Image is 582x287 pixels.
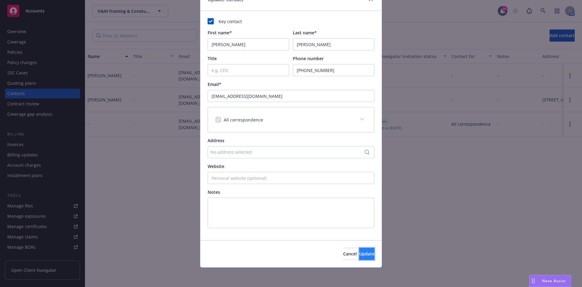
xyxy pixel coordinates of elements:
span: Title [208,56,217,61]
button: Update [359,248,374,260]
input: Last Name [293,38,374,50]
svg: Search [365,150,370,155]
span: Nova Assist [542,278,566,283]
div: All correspondence [208,107,374,132]
span: Website [208,163,224,169]
input: e.g. CFO [208,64,289,76]
button: Nova Assist [529,275,571,287]
div: Drag to move [530,275,537,287]
span: Email* [208,81,221,87]
span: Cancel [343,251,357,257]
button: Cancel [343,248,357,260]
span: First name* [208,30,232,36]
span: Notes [208,189,220,195]
span: Address [208,138,224,143]
span: Update [359,251,374,257]
button: No address selected [208,146,374,158]
input: example@email.com [208,90,374,102]
div: No address selected [210,149,366,155]
input: Personal website (optional) [208,172,374,184]
span: Phone number [293,56,324,61]
span: All correspondence [224,117,263,123]
span: Last name* [293,30,317,36]
input: (xxx) xxx-xxx [293,64,374,76]
div: Key contact [208,18,374,25]
input: First Name [208,38,289,50]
